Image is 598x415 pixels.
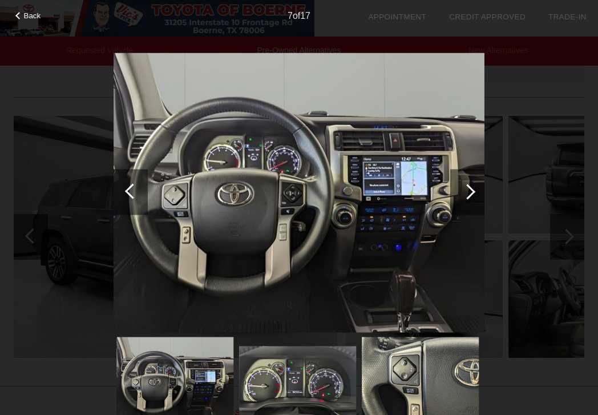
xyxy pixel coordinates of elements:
a: Appointment [368,13,426,21]
span: 17 [300,11,310,21]
span: 7 [288,11,293,21]
a: Trade-In [548,13,587,21]
a: Credit Approved [449,13,526,21]
img: 7.jpg [114,53,484,333]
span: Back [24,11,41,20]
